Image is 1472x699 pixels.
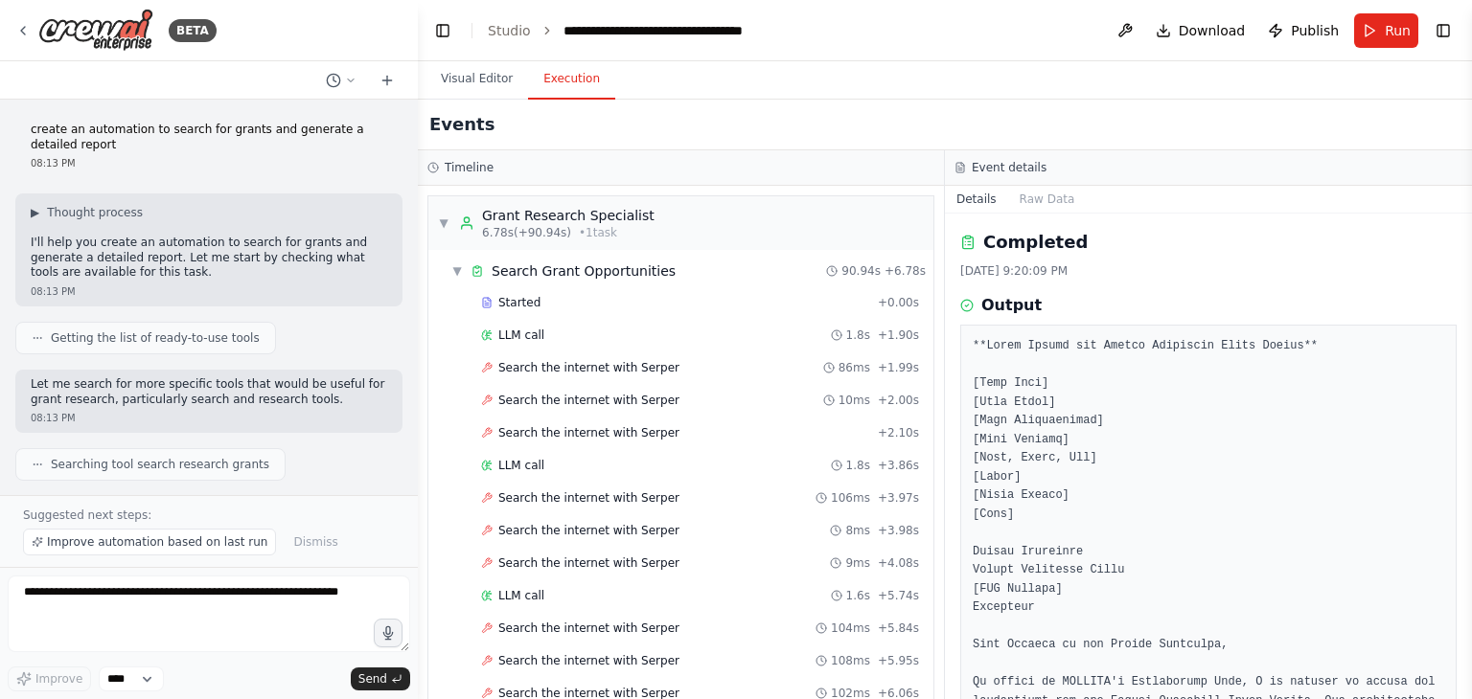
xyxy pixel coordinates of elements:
[498,653,679,668] span: Search the internet with Serper
[498,393,679,408] span: Search the internet with Serper
[878,490,919,506] span: + 3.97s
[51,457,269,472] span: Searching tool search research grants
[1291,21,1339,40] span: Publish
[498,588,544,603] span: LLM call
[878,620,919,636] span: + 5.84s
[878,425,919,440] span: + 2.10s
[878,588,919,603] span: + 5.74s
[885,263,926,279] span: + 6.78s
[981,294,1042,317] h3: Output
[579,225,617,240] span: • 1 task
[972,160,1046,175] h3: Event details
[31,205,143,220] button: ▶Thought process
[429,111,494,138] h2: Events
[425,59,528,100] button: Visual Editor
[945,186,1008,213] button: Details
[38,9,153,52] img: Logo
[839,393,870,408] span: 10ms
[47,205,143,220] span: Thought process
[1148,13,1253,48] button: Download
[482,225,571,240] span: 6.78s (+90.94s)
[47,534,267,550] span: Improve automation based on last run
[358,671,387,687] span: Send
[31,236,387,281] p: I'll help you create an automation to search for grants and generate a detailed report. Let me st...
[31,123,387,152] p: create an automation to search for grants and generate a detailed report
[445,160,494,175] h3: Timeline
[846,327,870,343] span: 1.8s
[8,666,91,691] button: Improve
[878,295,919,310] span: + 0.00s
[878,523,919,538] span: + 3.98s
[1008,186,1087,213] button: Raw Data
[498,523,679,538] span: Search the internet with Serper
[983,229,1088,256] h2: Completed
[839,360,870,375] span: 86ms
[451,263,463,279] span: ▼
[960,263,1457,279] div: [DATE] 9:20:09 PM
[351,667,410,690] button: Send
[878,327,919,343] span: + 1.90s
[372,69,402,92] button: Start a new chat
[374,619,402,647] button: Click to speak your automation idea
[846,588,870,603] span: 1.6s
[841,263,881,279] span: 90.94s
[1179,21,1246,40] span: Download
[51,330,260,346] span: Getting the list of ready-to-use tools
[846,458,870,473] span: 1.8s
[492,261,676,281] div: Search Grant Opportunities
[878,653,919,668] span: + 5.95s
[878,360,919,375] span: + 1.99s
[878,458,919,473] span: + 3.86s
[498,458,544,473] span: LLM call
[498,295,540,310] span: Started
[31,156,387,170] div: 08:13 PM
[31,411,387,425] div: 08:13 PM
[429,17,456,44] button: Hide left sidebar
[498,360,679,375] span: Search the internet with Serper
[293,534,337,550] span: Dismiss
[845,555,870,571] span: 9ms
[488,21,743,40] nav: breadcrumb
[831,620,870,636] span: 104ms
[318,69,364,92] button: Switch to previous chat
[438,215,449,231] span: ▼
[845,523,870,538] span: 8ms
[528,59,615,100] button: Execution
[1354,13,1418,48] button: Run
[169,19,217,42] div: BETA
[498,620,679,636] span: Search the internet with Serper
[498,555,679,571] span: Search the internet with Serper
[488,23,531,38] a: Studio
[1260,13,1346,48] button: Publish
[831,653,870,668] span: 108ms
[284,529,347,555] button: Dismiss
[31,205,39,220] span: ▶
[498,425,679,440] span: Search the internet with Serper
[878,555,919,571] span: + 4.08s
[31,284,387,299] div: 08:13 PM
[35,671,82,687] span: Improve
[1385,21,1411,40] span: Run
[831,490,870,506] span: 106ms
[23,507,395,523] p: Suggested next steps:
[23,529,276,555] button: Improve automation based on last run
[498,490,679,506] span: Search the internet with Serper
[498,327,544,343] span: LLM call
[31,377,387,407] p: Let me search for more specific tools that would be useful for grant research, particularly searc...
[1430,17,1457,44] button: Show right sidebar
[878,393,919,408] span: + 2.00s
[482,206,655,225] div: Grant Research Specialist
